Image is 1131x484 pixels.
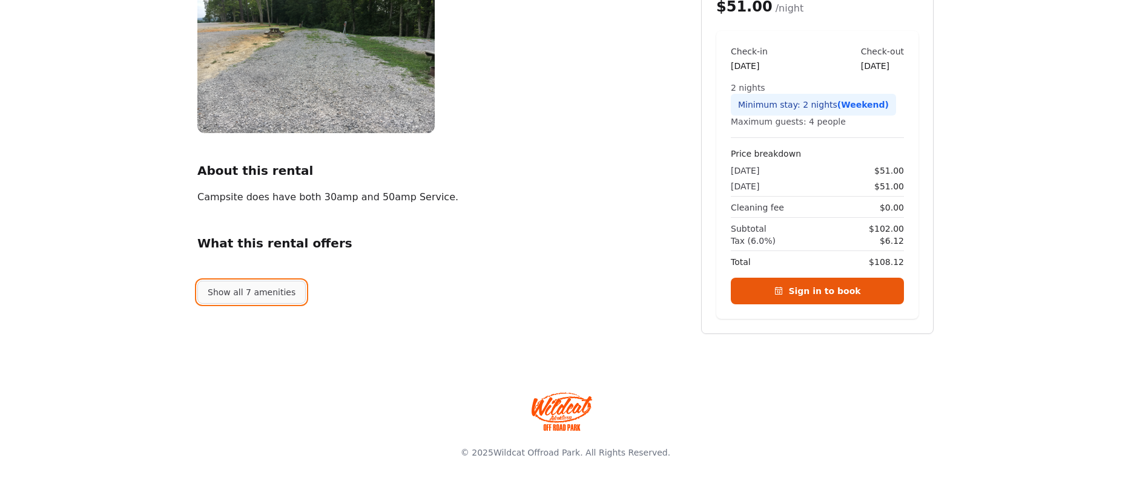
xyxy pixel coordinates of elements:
img: Wildcat Offroad park [532,392,592,431]
span: © 2025 . All Rights Reserved. [461,448,670,457]
span: /night [776,2,804,14]
span: Cleaning fee [731,201,784,214]
div: Campsite does have both 30amp and 50amp Service. [197,189,598,206]
span: $108.12 [869,256,904,268]
span: $102.00 [869,223,904,235]
span: $51.00 [874,165,904,177]
span: Subtotal [731,223,767,235]
a: Wildcat Offroad Park [493,448,580,457]
div: Check-in [731,45,768,57]
div: Check-out [861,45,904,57]
div: Minimum stay: 2 nights [731,94,896,116]
h4: Price breakdown [731,148,904,160]
span: $0.00 [880,201,904,214]
span: Total [731,256,751,268]
div: Maximum guests: 4 people [731,116,904,128]
span: $51.00 [874,180,904,192]
span: [DATE] [731,165,759,177]
h2: What this rental offers [197,235,682,252]
div: [DATE] [861,60,904,72]
span: (Weekend) [837,100,889,110]
div: 2 nights [731,82,904,94]
span: [DATE] [731,180,759,192]
span: Tax (6.0%) [731,235,776,247]
h2: About this rental [197,162,682,179]
button: Show all 7 amenities [197,281,306,304]
div: [DATE] [731,60,768,72]
a: Sign in to book [731,278,904,304]
span: $6.12 [880,235,904,247]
